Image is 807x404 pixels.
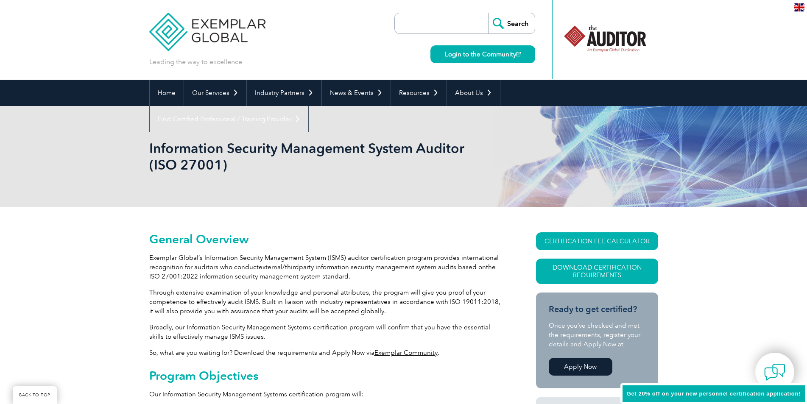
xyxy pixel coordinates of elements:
a: Login to the Community [430,45,535,63]
img: en [794,3,804,11]
a: Home [150,80,184,106]
h2: General Overview [149,232,505,246]
a: Resources [391,80,447,106]
a: Find Certified Professional / Training Provider [150,106,308,132]
h1: Information Security Management System Auditor (ISO 27001) [149,140,475,173]
p: Our Information Security Management Systems certification program will: [149,390,505,399]
h2: Program Objectives [149,369,505,382]
p: Broadly, our Information Security Management Systems certification program will confirm that you ... [149,323,505,341]
img: contact-chat.png [764,362,785,383]
input: Search [488,13,535,33]
p: Once you’ve checked and met the requirements, register your details and Apply Now at [549,321,645,349]
a: CERTIFICATION FEE CALCULATOR [536,232,658,250]
a: News & Events [322,80,391,106]
a: BACK TO TOP [13,386,57,404]
a: Download Certification Requirements [536,259,658,284]
h3: Ready to get certified? [549,304,645,315]
a: Apply Now [549,358,612,376]
a: Industry Partners [247,80,321,106]
img: open_square.png [516,52,521,56]
p: Through extensive examination of your knowledge and personal attributes, the program will give yo... [149,288,505,316]
span: external/third [259,263,299,271]
span: Get 20% off on your new personnel certification application! [627,390,801,397]
a: Exemplar Community [374,349,438,357]
p: Exemplar Global’s Information Security Management System (ISMS) auditor certification program pro... [149,253,505,281]
p: So, what are you waiting for? Download the requirements and Apply Now via . [149,348,505,357]
a: About Us [447,80,500,106]
span: party information security management system audits based on [299,263,486,271]
p: Leading the way to excellence [149,57,242,67]
a: Our Services [184,80,246,106]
